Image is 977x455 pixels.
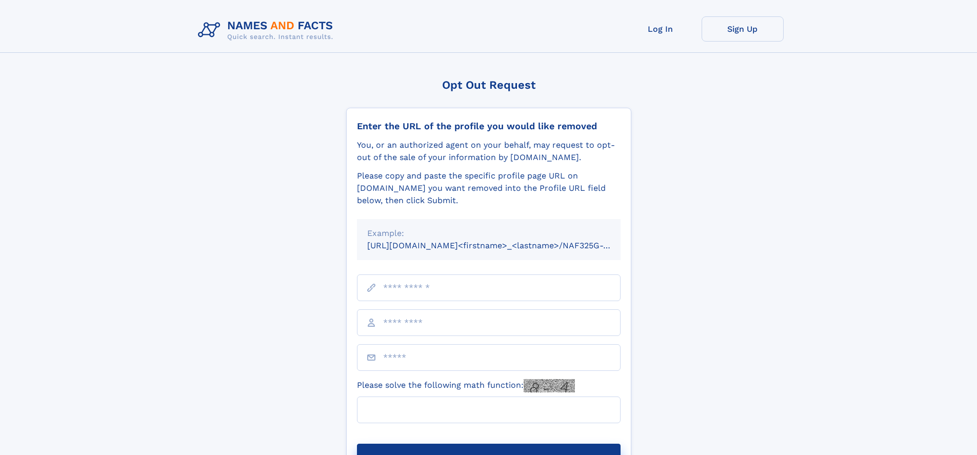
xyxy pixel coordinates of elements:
[620,16,702,42] a: Log In
[346,78,631,91] div: Opt Out Request
[702,16,784,42] a: Sign Up
[367,227,610,240] div: Example:
[357,170,621,207] div: Please copy and paste the specific profile page URL on [DOMAIN_NAME] you want removed into the Pr...
[357,121,621,132] div: Enter the URL of the profile you would like removed
[357,139,621,164] div: You, or an authorized agent on your behalf, may request to opt-out of the sale of your informatio...
[194,16,342,44] img: Logo Names and Facts
[357,379,575,392] label: Please solve the following math function:
[367,241,640,250] small: [URL][DOMAIN_NAME]<firstname>_<lastname>/NAF325G-xxxxxxxx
